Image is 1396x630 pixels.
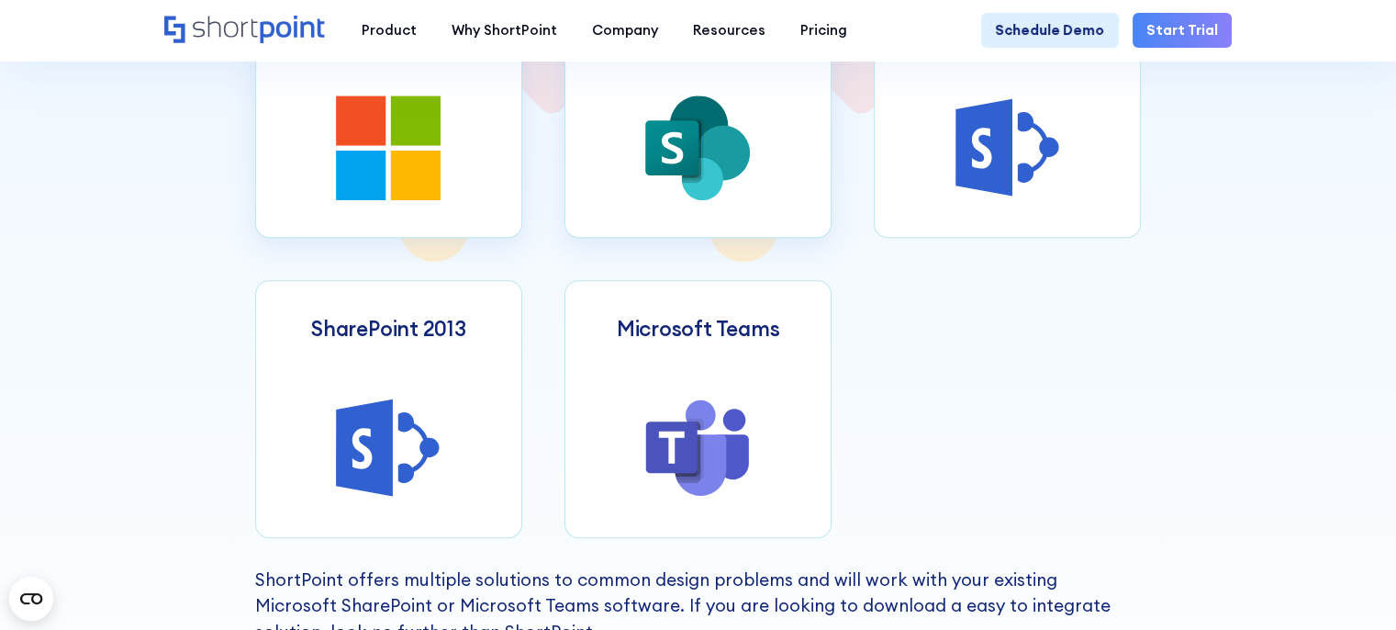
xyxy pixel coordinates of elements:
[693,20,765,41] div: Resources
[592,20,658,41] div: Company
[676,13,783,48] a: Resources
[800,20,847,41] div: Pricing
[575,13,676,48] a: Company
[617,316,780,341] h3: Microsoft Teams
[783,13,865,48] a: Pricing
[344,13,434,48] a: Product
[981,13,1118,48] a: Schedule Demo
[1133,13,1232,48] a: Start Trial
[434,13,575,48] a: Why ShortPoint
[452,20,557,41] div: Why ShortPoint
[311,316,466,341] h3: SharePoint 2013
[1067,418,1396,630] div: Widget de chat
[1067,418,1396,630] iframe: Chat Widget
[164,16,327,46] a: Home
[362,20,417,41] div: Product
[255,280,523,538] a: SharePoint 2013
[9,577,53,621] button: Open CMP widget
[564,280,832,538] a: Microsoft Teams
